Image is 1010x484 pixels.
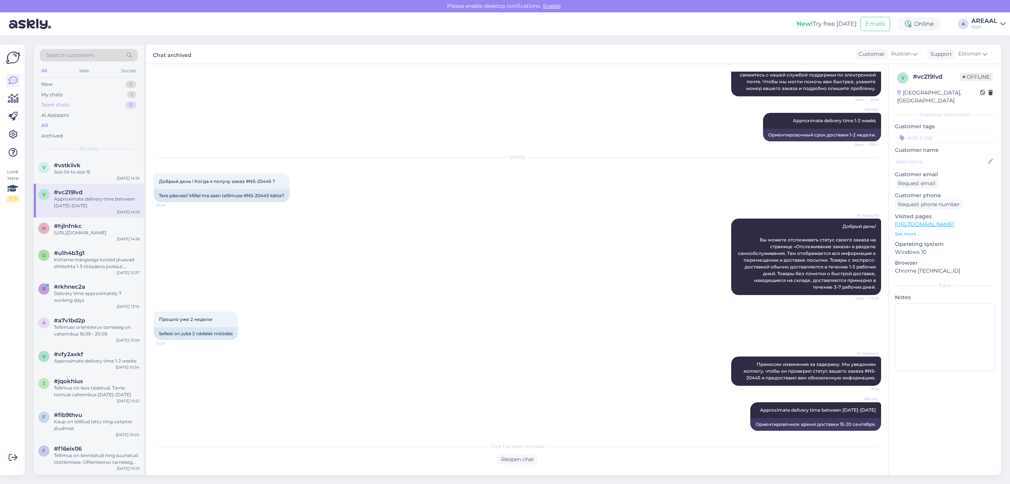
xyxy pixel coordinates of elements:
div: [DATE] 14:19 [117,209,139,215]
div: [DATE] 10:19 [117,466,139,471]
div: Archived [41,132,63,140]
span: Offline [960,73,993,81]
span: 14:19 [851,431,879,437]
span: Прошло уже 2 недели [159,316,212,322]
div: [DATE] 14:19 [117,175,139,181]
span: Approximate delivery time 1-2 weeks [793,118,876,123]
div: Size 04 to size 15 [54,169,139,175]
span: f [42,414,45,420]
span: Seen ✓ 19:44 [851,142,879,147]
span: h [42,225,46,231]
span: Добрый день ! Когда я получу заказ #NS-20445 ? [159,178,275,184]
span: Enable [541,3,563,9]
span: AREAAL [851,396,879,402]
span: #f16eix06 [54,445,82,452]
div: A [958,19,968,29]
span: All chats [79,145,99,152]
span: 13:26 [156,340,184,346]
button: Emails [860,17,890,31]
span: u [42,252,46,258]
span: v [42,165,45,170]
div: # vc219lvd [913,72,960,81]
div: [DATE] 10:34 [116,364,139,370]
div: [DATE] 13:09 [116,337,139,343]
span: #vfy2axkf [54,351,83,358]
div: Sellest on juba 2 nädalat möödas [154,327,238,340]
div: 0 [126,81,136,88]
div: 1 [127,91,136,99]
div: Team chats [41,101,69,109]
span: v [901,75,904,81]
span: Approximate delivery time between [DATE]-[DATE] [760,407,876,413]
span: #rkhnec2a [54,283,85,290]
div: [DATE] 13:10 [117,304,139,309]
img: Askly Logo [6,51,20,65]
span: #fib9thvu [54,412,82,418]
span: 13:26 [851,386,879,392]
div: Approximate delivery time between [DATE]-[DATE] [54,196,139,209]
div: Request email [895,178,938,189]
span: Chat has been archived [491,443,544,450]
span: v [42,192,45,197]
div: 2 / 3 [6,195,19,202]
input: Add a tag [895,132,995,143]
span: #jqokhiux [54,378,83,385]
div: Tellimuse orienteeruv tarneaeg on vahemikus 16.09 - 20.09 [54,324,139,337]
p: Notes [895,294,995,301]
span: #u1h4b3g1 [54,250,85,256]
p: See more ... [895,231,995,237]
span: a [42,320,46,325]
div: 0 [126,101,136,109]
div: Kaup on tellitud lattu ning ootame jõudmist [54,418,139,432]
span: #vstkiivk [54,162,81,169]
div: Delivery time approximately 7 working days [54,290,139,304]
div: [DATE] 13:37 [117,270,139,276]
div: My chats [41,91,63,99]
div: [GEOGRAPHIC_DATA], [GEOGRAPHIC_DATA] [897,89,980,105]
span: Search customers [46,51,94,59]
div: AREAAL [971,18,997,24]
span: Russian [891,50,911,58]
div: Ориентировочный срок доставки 1-2 недели. [763,129,881,141]
div: Request phone number [895,199,963,210]
div: Support [928,50,952,58]
span: 13:26 [156,202,184,208]
span: Estonian [958,50,981,58]
p: Customer name [895,146,995,154]
span: Приносим извинения за задержку. Мы уведомим коллегу, чтобы он проверил статус вашего заказа #NS-2... [744,361,877,381]
p: Customer phone [895,192,995,199]
p: Customer tags [895,123,995,130]
div: Ориентировочное время доставки 15-20 сентября. [750,418,881,431]
div: Socials [120,66,138,76]
span: v [42,354,45,359]
span: Seen ✓ 18:38 [851,97,879,102]
span: Seen ✓ 13:26 [851,295,879,301]
div: Web [78,66,91,76]
span: Приносим извинения за неудобства. Если на странице отслеживания заказа нет информации, пожалуйста... [740,58,877,91]
span: #a7v1bd2p [54,317,85,324]
p: Operating system [895,240,995,248]
div: [DATE] 14:18 [117,236,139,242]
div: [URL][DOMAIN_NAME] [54,229,139,236]
div: Online [899,17,940,31]
div: Reopen chat [498,454,537,465]
p: Chrome [TECHNICAL_ID] [895,267,995,275]
div: Tellimus on kinnitatud ning suunatud töötlemisse. ORienteeruv tarneaeg vahemikus 15.09-19.09 [54,452,139,466]
input: Add name [895,157,986,166]
div: Extra [895,282,995,289]
div: Kiirtarne märgisega tooted jõuavad sihtkohta 1-5 tööpäeva jooksul. [PERSON_NAME] märgiseta laosol... [54,256,139,270]
div: Nish [971,24,997,30]
p: Browser [895,259,995,267]
div: All [40,66,48,76]
span: j [43,381,45,386]
span: AI Assistant [851,213,879,218]
div: [DATE] 10:20 [116,432,139,438]
div: All [41,122,48,129]
span: AREAAL [851,107,879,112]
a: [URL][DOMAIN_NAME] [895,221,954,228]
div: AI Assistant [41,112,69,119]
span: f [42,448,45,454]
p: Visited pages [895,213,995,220]
div: Try free [DATE]: [797,19,857,28]
span: #hjlnfnkc [54,223,82,229]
